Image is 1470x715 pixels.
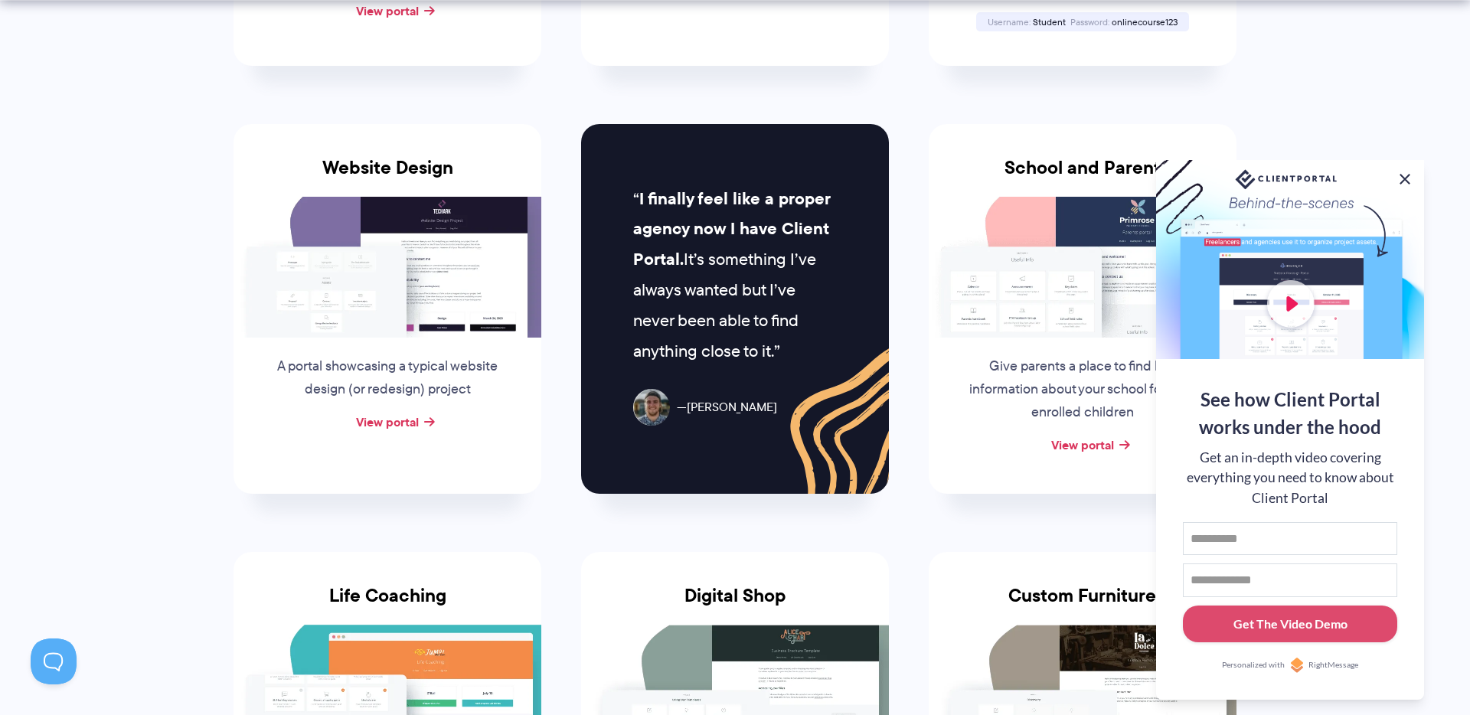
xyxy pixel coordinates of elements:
p: Give parents a place to find key information about your school for their enrolled children [966,355,1199,424]
iframe: Toggle Customer Support [31,638,77,684]
div: Get an in-depth video covering everything you need to know about Client Portal [1183,448,1397,508]
span: Password [1070,15,1109,28]
a: View portal [356,2,419,20]
div: See how Client Portal works under the hood [1183,386,1397,441]
a: View portal [356,413,419,431]
span: onlinecourse123 [1112,15,1178,28]
h3: Custom Furniture [929,585,1236,625]
h3: Website Design [234,157,541,197]
h3: Life Coaching [234,585,541,625]
span: RightMessage [1308,659,1358,671]
a: Personalized withRightMessage [1183,658,1397,673]
strong: I finally feel like a proper agency now I have Client Portal. [633,186,830,273]
a: View portal [1051,436,1114,454]
p: A portal showcasing a typical website design (or redesign) project [271,355,504,401]
div: Get The Video Demo [1233,615,1347,633]
h3: School and Parent [929,157,1236,197]
h3: Digital Shop [581,585,889,625]
span: Student [1033,15,1066,28]
span: [PERSON_NAME] [677,397,777,419]
img: Personalized with RightMessage [1289,658,1305,673]
span: Username [988,15,1031,28]
span: Personalized with [1222,659,1285,671]
p: It’s something I’ve always wanted but I’ve never been able to find anything close to it. [633,184,836,367]
button: Get The Video Demo [1183,606,1397,643]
